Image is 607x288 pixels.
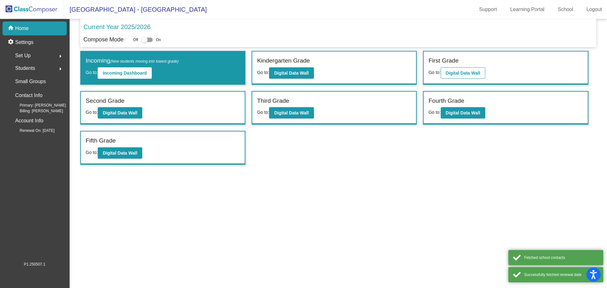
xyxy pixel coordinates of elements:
button: Digital Data Wall [98,107,142,119]
p: Contact Info [15,91,42,100]
label: Kindergarten Grade [257,56,310,65]
p: Current Year 2025/2026 [83,22,150,32]
mat-icon: arrow_right [57,65,64,73]
span: Set Up [15,51,31,60]
label: Second Grade [86,96,125,106]
span: [GEOGRAPHIC_DATA] - [GEOGRAPHIC_DATA] [63,4,207,15]
button: Digital Data Wall [269,107,314,119]
button: Digital Data Wall [441,67,485,79]
a: Logout [581,4,607,15]
b: Digital Data Wall [446,70,480,76]
b: Digital Data Wall [274,70,309,76]
label: Incoming [86,56,179,65]
span: Go to: [86,110,98,115]
a: School [553,4,578,15]
a: Learning Portal [505,4,550,15]
span: Go to: [86,150,98,155]
mat-icon: settings [8,39,15,46]
span: Go to: [428,70,440,75]
p: Small Groups [15,77,46,86]
span: Go to: [257,70,269,75]
b: Digital Data Wall [274,110,309,115]
span: Renewal On: [DATE] [9,128,54,133]
span: Go to: [428,110,440,115]
mat-icon: arrow_right [57,52,64,60]
b: Digital Data Wall [103,150,137,156]
span: Go to: [257,110,269,115]
b: Digital Data Wall [446,110,480,115]
label: Fourth Grade [428,96,464,106]
label: Third Grade [257,96,289,106]
label: Fifth Grade [86,136,116,145]
span: Go to: [86,70,98,75]
p: Account Info [15,116,43,125]
span: Off [133,37,138,43]
p: Settings [15,39,34,46]
label: First Grade [428,56,458,65]
span: (New students moving into lowest grade) [110,59,179,64]
span: Primary: [PERSON_NAME] [9,102,66,108]
button: Digital Data Wall [269,67,314,79]
button: Digital Data Wall [441,107,485,119]
div: Fetched school contacts [524,255,598,260]
span: Billing: [PERSON_NAME] [9,108,63,114]
span: Students [15,64,35,73]
div: Successfully fetched renewal date [524,272,598,278]
p: Compose Mode [83,35,124,44]
button: Digital Data Wall [98,147,142,159]
p: Home [15,25,29,32]
button: Incoming Dashboard [98,67,152,79]
b: Incoming Dashboard [103,70,147,76]
a: Support [474,4,502,15]
mat-icon: home [8,25,15,32]
span: On [156,37,161,43]
b: Digital Data Wall [103,110,137,115]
